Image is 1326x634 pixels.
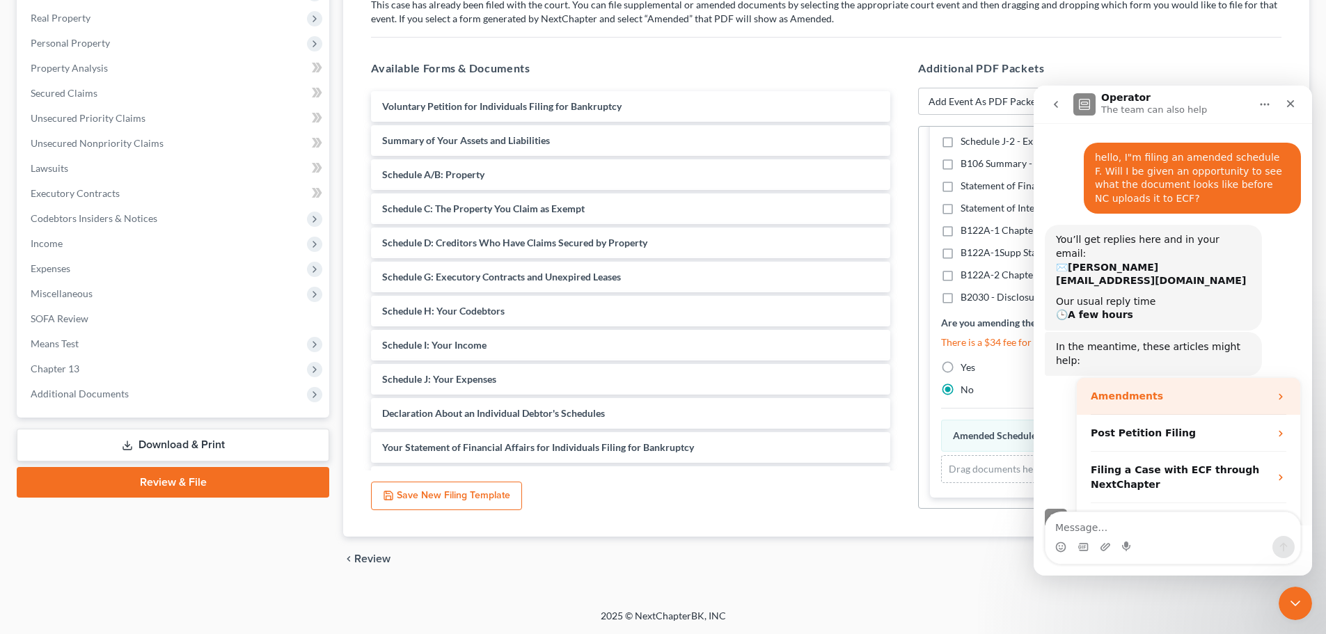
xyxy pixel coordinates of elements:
[19,56,329,81] a: Property Analysis
[31,162,68,174] span: Lawsuits
[267,609,1060,634] div: 2025 © NextChapterBK, INC
[961,202,1057,214] span: Statement of Intention
[31,237,63,249] span: Income
[19,181,329,206] a: Executory Contracts
[19,306,329,331] a: SOFA Review
[354,553,390,564] span: Review
[382,168,484,180] span: Schedule A/B: Property
[961,269,1147,280] span: B122A-2 Chapter 7 Means Test Calculation
[31,187,120,199] span: Executory Contracts
[17,429,329,461] a: Download & Print
[19,106,329,131] a: Unsecured Priority Claims
[31,312,88,324] span: SOFA Review
[382,407,605,419] span: Declaration About an Individual Debtor's Schedules
[31,87,97,99] span: Secured Claims
[941,315,1249,330] label: Are you amending the list of creditors by adding or removing creditors?
[382,441,694,453] span: Your Statement of Financial Affairs for Individuals Filing for Bankruptcy
[31,62,108,74] span: Property Analysis
[343,553,354,564] i: chevron_left
[31,212,157,224] span: Codebtors Insiders & Notices
[961,224,1235,236] span: B122A-1 Chapter 7 Statement of Your Current Monthly Income
[382,339,487,351] span: Schedule I: Your Income
[382,203,585,214] span: Schedule C: The Property You Claim as Exempt
[953,429,1227,441] span: Amended Schedule E/F: Creditors Who Have Unsecured Claims
[31,287,93,299] span: Miscellaneous
[382,271,621,283] span: Schedule G: Executory Contracts and Unexpired Leases
[31,12,90,24] span: Real Property
[961,135,1114,147] span: Schedule J-2 - Expenses of Debtor 2
[961,291,1221,303] span: B2030 - Disclosure of Compensation of Attorney for Debtor
[19,156,329,181] a: Lawsuits
[31,388,129,399] span: Additional Documents
[343,553,404,564] button: chevron_left Review
[31,338,79,349] span: Means Test
[31,37,110,49] span: Personal Property
[371,482,522,511] button: Save New Filing Template
[961,180,1089,191] span: Statement of Financial Affairs
[31,112,145,124] span: Unsecured Priority Claims
[941,455,1258,483] div: Drag documents here.
[382,373,496,385] span: Schedule J: Your Expenses
[382,305,505,317] span: Schedule H: Your Codebtors
[1279,587,1312,620] iframe: Intercom live chat
[17,467,329,498] a: Review & File
[382,100,622,112] span: Voluntary Petition for Individuals Filing for Bankruptcy
[961,383,974,395] span: No
[941,335,1258,349] p: There is a $34 fee for Amended Schedules/List of Creditor Statements
[31,137,164,149] span: Unsecured Nonpriority Claims
[1034,86,1312,576] iframe: Intercom live chat
[31,262,70,274] span: Expenses
[19,81,329,106] a: Secured Claims
[961,157,1132,169] span: B106 Summary - Summary of Schedules
[31,363,79,374] span: Chapter 13
[19,131,329,156] a: Unsecured Nonpriority Claims
[961,361,975,373] span: Yes
[918,60,1281,77] h5: Additional PDF Packets
[961,246,1249,258] span: B122A-1Supp Statement of Exemption from Presumption of Abuse
[382,237,647,248] span: Schedule D: Creditors Who Have Claims Secured by Property
[371,60,890,77] h5: Available Forms & Documents
[382,134,550,146] span: Summary of Your Assets and Liabilities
